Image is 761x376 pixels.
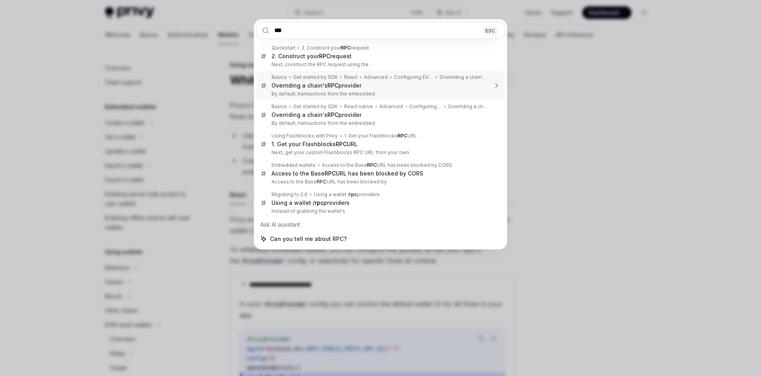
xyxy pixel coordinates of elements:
div: ESC [483,26,497,34]
b: RPC [327,111,338,118]
div: Configuring EVM networks [394,74,433,80]
div: React native [344,103,373,110]
div: Using a wallet / providers [314,191,380,198]
div: Overriding a chain's provider [440,74,488,80]
p: Next, get your custom Flashblocks RPC URL from your own [272,149,488,156]
div: Overriding a chain's provider [272,111,361,118]
div: 2. Construct your request [272,53,352,60]
div: Ask AI assistant [256,218,505,232]
div: Using Flashblocks with Privy [272,133,338,139]
b: RPC [398,133,407,139]
p: Access to the Base URL has been blocked by [272,179,488,185]
div: Get started by SDK [293,103,338,110]
div: Access to the Base URL has been blocked by CORS [322,162,452,168]
b: rpc [349,191,357,197]
div: Get started by SDK [293,74,338,80]
div: Basics [272,103,287,110]
div: Basics [272,74,287,80]
p: By default, transactions from the embedded [272,120,488,126]
div: Migrating to 2.0 [272,191,308,198]
b: RPC [325,170,336,177]
div: Overriding a chain's provider [448,103,488,110]
div: Using a wallet / providers [272,199,350,206]
div: 2. Construct your request [302,45,369,51]
div: 1. Get your Flashblocks URL [272,141,358,148]
div: Advanced [379,103,403,110]
b: RPC [327,82,338,89]
div: React [344,74,358,80]
b: RPC [336,141,347,147]
div: Access to the Base URL has been blocked by CORS [272,170,423,177]
b: RPC [319,53,330,59]
div: Embedded wallets [272,162,315,168]
p: Instead of grabbing the wallet's [272,208,488,214]
b: rpc [315,199,323,206]
div: Advanced [364,74,388,80]
p: Next, construct the RPC request using the [272,61,488,68]
div: Configuring EVM networks [409,103,442,110]
b: RPC [367,162,377,168]
div: Overriding a chain's provider [272,82,361,89]
p: By default, transactions from the embedded [272,91,488,97]
div: 1. Get your Flashblocks URL [344,133,417,139]
span: Can you tell me about RPC? [270,235,347,243]
b: RPC [317,179,327,185]
b: RPC [341,45,351,51]
div: Quickstart [272,45,295,51]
